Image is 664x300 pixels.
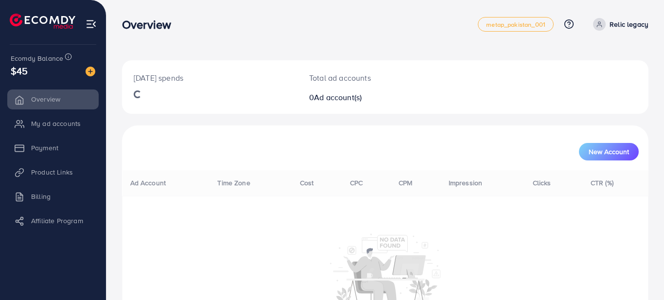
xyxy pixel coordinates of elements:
[86,67,95,76] img: image
[122,18,179,32] h3: Overview
[579,143,639,160] button: New Account
[309,72,418,84] p: Total ad accounts
[309,93,418,102] h2: 0
[589,148,629,155] span: New Account
[589,18,648,31] a: Relic legacy
[486,21,545,28] span: metap_pakistan_001
[478,17,554,32] a: metap_pakistan_001
[86,18,97,30] img: menu
[610,18,648,30] p: Relic legacy
[134,72,286,84] p: [DATE] spends
[10,14,75,29] img: logo
[11,53,63,63] span: Ecomdy Balance
[11,64,28,78] span: $45
[314,92,362,103] span: Ad account(s)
